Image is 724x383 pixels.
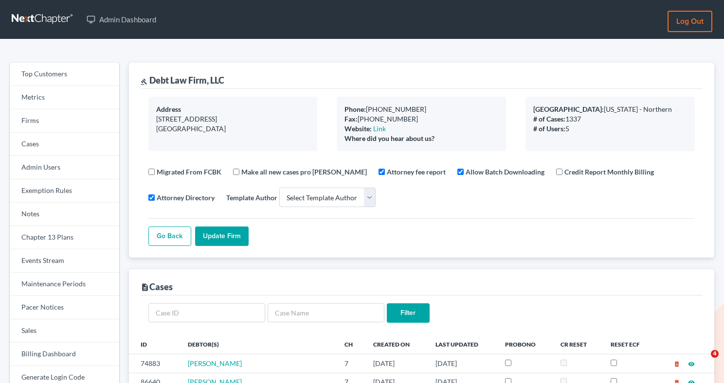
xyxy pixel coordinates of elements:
div: 5 [533,124,687,134]
a: Admin Dashboard [82,11,161,28]
label: Allow Batch Downloading [466,167,544,177]
a: Chapter 13 Plans [10,226,119,249]
a: Cases [10,133,119,156]
a: delete_forever [673,359,680,367]
div: [PHONE_NUMBER] [344,114,498,124]
b: [GEOGRAPHIC_DATA]: [533,105,604,113]
b: Fax: [344,115,358,123]
a: Log out [668,11,712,32]
label: Migrated From FCBK [157,167,221,177]
a: Exemption Rules [10,179,119,203]
div: [US_STATE] - Northern [533,104,687,114]
i: delete_forever [673,361,680,367]
div: 1337 [533,114,687,124]
b: # of Users: [533,124,565,133]
label: Attorney fee report [387,167,446,177]
td: [DATE] [365,354,428,373]
label: Attorney Directory [157,192,215,203]
input: Case Name [268,303,384,323]
input: Update Firm [195,226,249,246]
label: Credit Report Monthly Billing [564,167,654,177]
b: Address [156,105,181,113]
a: Go Back [148,226,191,246]
th: Created On [365,334,428,354]
div: Debt Law Firm, LLC [141,74,224,86]
b: Website: [344,124,372,133]
div: Cases [141,281,173,293]
td: 74883 [129,354,180,373]
label: Template Author [226,192,277,203]
th: ID [129,334,180,354]
iframe: Intercom live chat [691,350,714,373]
a: Link [373,124,386,133]
a: [PERSON_NAME] [188,359,242,367]
th: ProBono [497,334,553,354]
a: Metrics [10,86,119,109]
a: Sales [10,319,119,343]
i: visibility [688,361,695,367]
a: Billing Dashboard [10,343,119,366]
a: Admin Users [10,156,119,179]
span: 4 [711,350,719,358]
th: CR Reset [553,334,603,354]
th: Last Updated [428,334,497,354]
a: Pacer Notices [10,296,119,319]
th: Reset ECF [603,334,656,354]
input: Filter [387,303,430,323]
a: Firms [10,109,119,133]
td: 7 [337,354,365,373]
a: Events Stream [10,249,119,273]
b: Where did you hear about us? [344,134,434,142]
i: description [141,283,149,292]
th: Debtor(s) [180,334,337,354]
th: Ch [337,334,365,354]
a: Notes [10,203,119,226]
b: # of Cases: [533,115,565,123]
b: Phone: [344,105,366,113]
a: Maintenance Periods [10,273,119,296]
td: [DATE] [428,354,497,373]
a: visibility [688,359,695,367]
i: gavel [141,78,147,85]
div: [PHONE_NUMBER] [344,104,498,114]
div: [STREET_ADDRESS] [156,114,310,124]
div: [GEOGRAPHIC_DATA] [156,124,310,134]
label: Make all new cases pro [PERSON_NAME] [241,167,367,177]
input: Case ID [148,303,265,323]
a: Top Customers [10,63,119,86]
